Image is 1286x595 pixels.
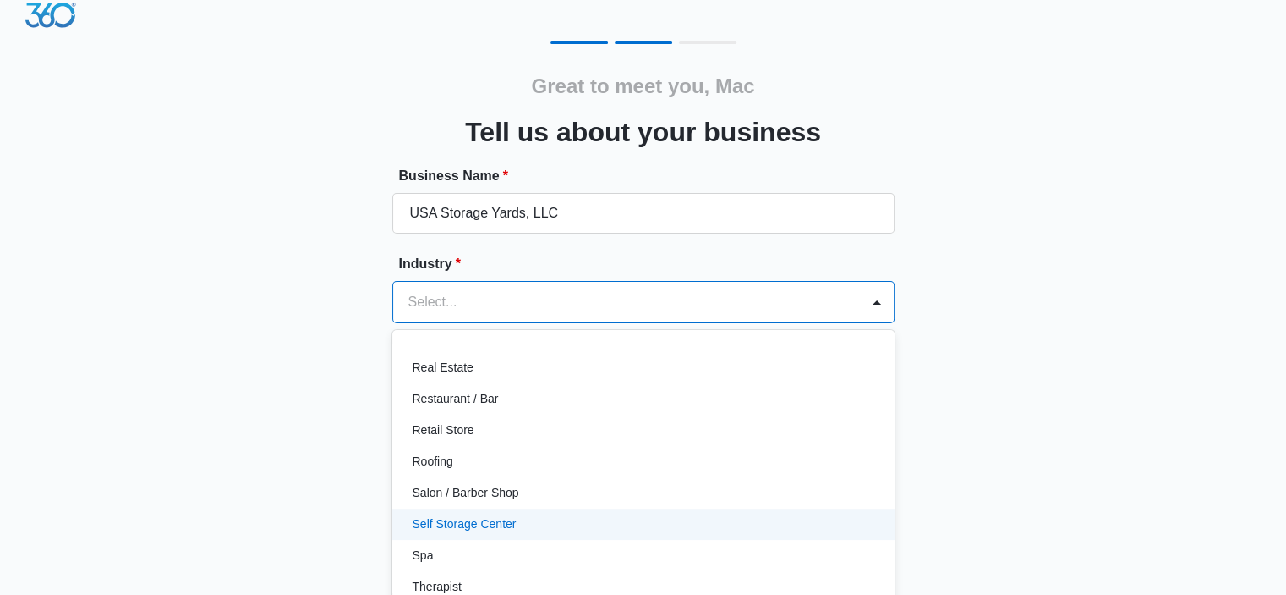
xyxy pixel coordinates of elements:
p: Restaurant / Bar [413,390,499,408]
p: Salon / Barber Shop [413,484,519,502]
p: Retail Store [413,421,474,439]
input: e.g. Jane's Plumbing [392,193,895,234]
p: Self Storage Center [413,515,517,533]
p: Spa [413,547,434,565]
h2: Great to meet you, Mac [531,71,754,102]
p: Real Estate [413,359,473,377]
label: Business Name [399,166,901,186]
h3: Tell us about your business [465,112,821,152]
label: Industry [399,254,901,274]
p: Roofing [413,453,453,471]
